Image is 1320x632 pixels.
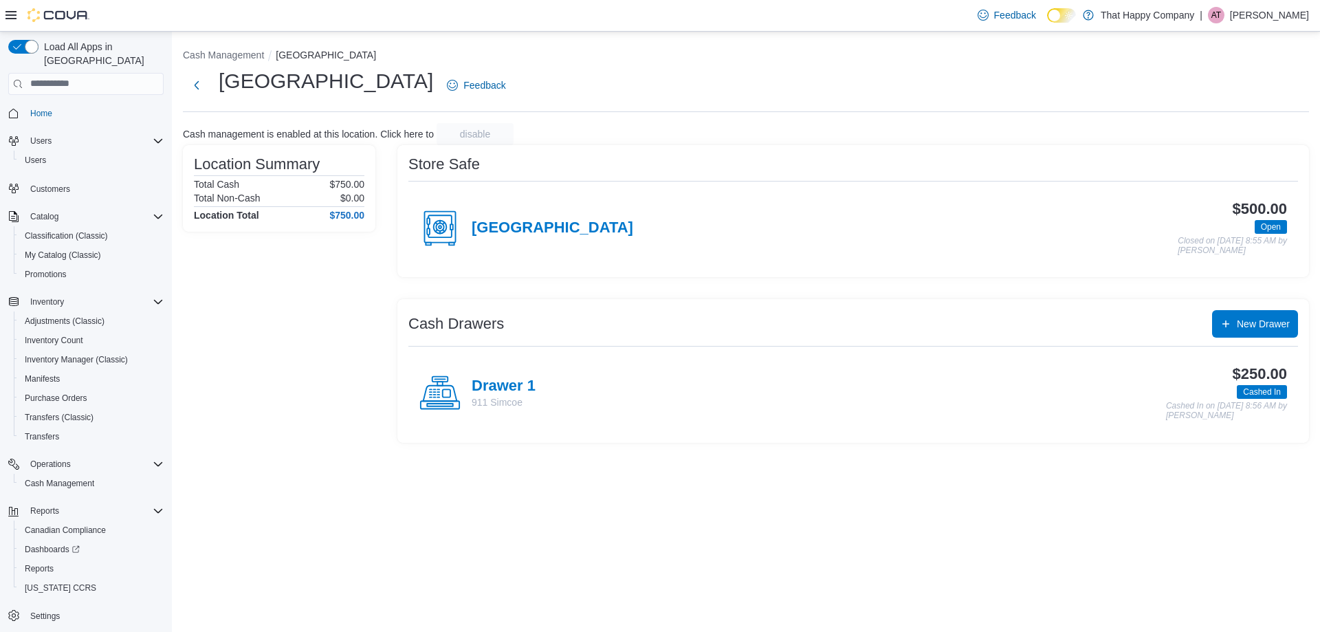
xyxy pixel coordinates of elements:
span: Dashboards [19,541,164,558]
h3: Store Safe [408,156,480,173]
a: Reports [19,560,59,577]
span: Manifests [19,371,164,387]
span: Users [25,133,164,149]
p: Cashed In on [DATE] 8:56 AM by [PERSON_NAME] [1166,402,1287,420]
button: Reports [25,503,65,519]
button: Cash Management [183,50,264,61]
button: Inventory Manager (Classic) [14,350,169,369]
h3: $500.00 [1233,201,1287,217]
button: Customers [3,178,169,198]
span: Inventory [30,296,64,307]
h3: Cash Drawers [408,316,504,332]
button: New Drawer [1212,310,1298,338]
p: 911 Simcoe [472,395,536,409]
span: Reports [25,503,164,519]
span: My Catalog (Classic) [19,247,164,263]
button: Inventory Count [14,331,169,350]
span: Operations [25,456,164,472]
span: Adjustments (Classic) [25,316,104,327]
span: Inventory [25,294,164,310]
h3: Location Summary [194,156,320,173]
h6: Total Non-Cash [194,193,261,204]
img: Cova [27,8,89,22]
button: [US_STATE] CCRS [14,578,169,598]
span: Reports [25,563,54,574]
a: Dashboards [14,540,169,559]
span: Settings [30,611,60,622]
a: Feedback [972,1,1042,29]
a: Transfers (Classic) [19,409,99,426]
button: Inventory [25,294,69,310]
span: Adjustments (Classic) [19,313,164,329]
h6: Total Cash [194,179,239,190]
a: Canadian Compliance [19,522,111,538]
a: Transfers [19,428,65,445]
button: Home [3,103,169,123]
button: Settings [3,606,169,626]
span: Home [25,105,164,122]
span: Operations [30,459,71,470]
p: $0.00 [340,193,364,204]
p: $750.00 [329,179,364,190]
a: Feedback [441,72,511,99]
button: Users [14,151,169,170]
p: Cash management is enabled at this location. Click here to [183,129,434,140]
span: Transfers (Classic) [25,412,93,423]
button: Catalog [3,207,169,226]
span: Catalog [30,211,58,222]
button: Transfers (Classic) [14,408,169,427]
button: Classification (Classic) [14,226,169,246]
button: Transfers [14,427,169,446]
input: Dark Mode [1047,8,1076,23]
span: Manifests [25,373,60,384]
span: Feedback [994,8,1036,22]
button: Users [25,133,57,149]
span: Cashed In [1243,386,1281,398]
a: Inventory Count [19,332,89,349]
span: Inventory Manager (Classic) [19,351,164,368]
span: Canadian Compliance [25,525,106,536]
span: Reports [19,560,164,577]
span: Users [19,152,164,168]
span: Purchase Orders [25,393,87,404]
span: Inventory Count [19,332,164,349]
span: AT [1211,7,1221,23]
span: Settings [25,607,164,624]
span: Dashboards [25,544,80,555]
button: Next [183,72,210,99]
button: Operations [25,456,76,472]
span: Reports [30,505,59,516]
span: Cash Management [25,478,94,489]
span: New Drawer [1237,317,1290,331]
button: Operations [3,455,169,474]
p: Closed on [DATE] 8:55 AM by [PERSON_NAME] [1178,237,1287,255]
span: Classification (Classic) [19,228,164,244]
span: Transfers [25,431,59,442]
a: Home [25,105,58,122]
a: Cash Management [19,475,100,492]
button: My Catalog (Classic) [14,246,169,265]
span: Cashed In [1237,385,1287,399]
span: Load All Apps in [GEOGRAPHIC_DATA] [38,40,164,67]
a: Inventory Manager (Classic) [19,351,133,368]
span: Users [25,155,46,166]
span: Canadian Compliance [19,522,164,538]
a: Purchase Orders [19,390,93,406]
h1: [GEOGRAPHIC_DATA] [219,67,433,95]
p: That Happy Company [1101,7,1194,23]
button: Purchase Orders [14,389,169,408]
a: Dashboards [19,541,85,558]
button: disable [437,123,514,145]
span: Washington CCRS [19,580,164,596]
span: Cash Management [19,475,164,492]
a: Users [19,152,52,168]
span: Feedback [463,78,505,92]
button: [GEOGRAPHIC_DATA] [276,50,376,61]
span: Open [1261,221,1281,233]
button: Adjustments (Classic) [14,312,169,331]
button: Promotions [14,265,169,284]
a: Classification (Classic) [19,228,113,244]
span: Users [30,135,52,146]
span: Transfers [19,428,164,445]
span: Catalog [25,208,164,225]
